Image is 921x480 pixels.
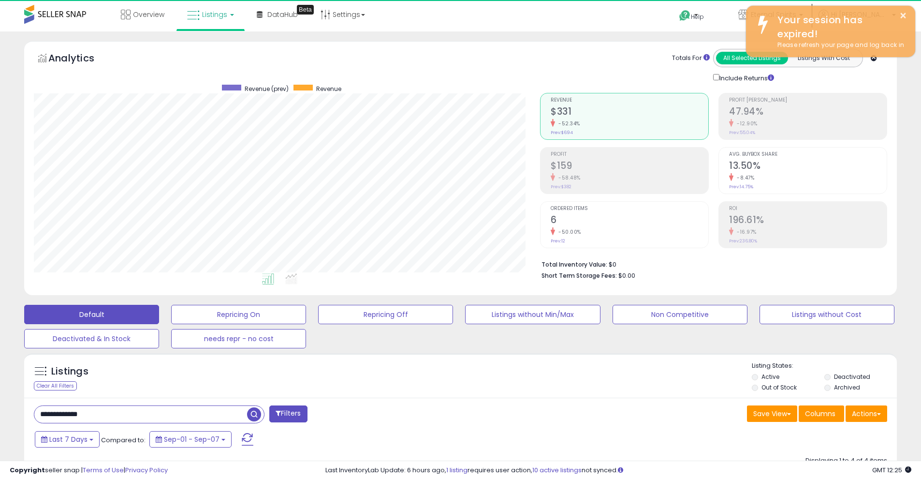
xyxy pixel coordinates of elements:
[729,206,887,211] span: ROI
[729,238,757,244] small: Prev: 236.80%
[672,54,710,63] div: Totals For
[729,106,887,119] h2: 47.94%
[297,5,314,15] div: Tooltip anchor
[551,152,708,157] span: Profit
[446,465,468,475] a: 1 listing
[834,383,860,391] label: Archived
[316,85,341,93] span: Revenue
[761,383,797,391] label: Out of Stock
[101,435,146,445] span: Compared to:
[729,130,755,135] small: Prev: 55.04%
[34,381,77,390] div: Clear All Filters
[679,10,691,22] i: Get Help
[733,228,757,236] small: -16.97%
[555,174,581,181] small: -58.48%
[551,206,708,211] span: Ordered Items
[551,98,708,103] span: Revenue
[465,305,600,324] button: Listings without Min/Max
[555,120,580,127] small: -52.34%
[761,373,779,381] label: Active
[133,10,164,19] span: Overview
[171,329,306,348] button: needs repr - no cost
[729,214,887,227] h2: 196.61%
[551,160,708,173] h2: $159
[672,2,723,31] a: Help
[729,184,753,190] small: Prev: 14.75%
[541,271,617,280] b: Short Term Storage Fees:
[125,465,168,475] a: Privacy Policy
[760,305,894,324] button: Listings without Cost
[716,52,788,64] button: All Selected Listings
[729,98,887,103] span: Profit [PERSON_NAME]
[24,329,159,348] button: Deactivated & In Stock
[245,85,289,93] span: Revenue (prev)
[10,465,45,475] strong: Copyright
[770,13,908,41] div: Your session has expired!
[770,41,908,50] div: Please refresh your page and log back in
[541,258,880,270] li: $0
[35,431,100,448] button: Last 7 Days
[10,466,168,475] div: seller snap | |
[541,260,607,269] b: Total Inventory Value:
[551,130,573,135] small: Prev: $694
[899,10,907,22] button: ×
[555,228,581,236] small: -50.00%
[551,238,565,244] small: Prev: 12
[788,52,860,64] button: Listings With Cost
[48,51,113,67] h5: Analytics
[752,361,897,371] p: Listing States:
[706,72,786,83] div: Include Returns
[872,465,911,475] span: 2025-09-17 12:25 GMT
[164,435,219,444] span: Sep-01 - Sep-07
[551,184,571,190] small: Prev: $382
[24,305,159,324] button: Default
[551,106,708,119] h2: $331
[729,160,887,173] h2: 13.50%
[202,10,227,19] span: Listings
[733,174,754,181] small: -8.47%
[618,271,635,280] span: $0.00
[691,13,704,21] span: Help
[805,409,835,419] span: Columns
[51,365,88,378] h5: Listings
[733,120,758,127] small: -12.90%
[267,10,298,19] span: DataHub
[83,465,124,475] a: Terms of Use
[318,305,453,324] button: Repricing Off
[729,152,887,157] span: Avg. Buybox Share
[747,405,797,422] button: Save View
[269,405,307,422] button: Filters
[613,305,747,324] button: Non Competitive
[805,456,887,465] div: Displaying 1 to 4 of 4 items
[799,405,844,422] button: Columns
[532,465,582,475] a: 10 active listings
[325,466,911,475] div: Last InventoryLab Update: 6 hours ago, requires user action, not synced.
[49,435,88,444] span: Last 7 Days
[551,214,708,227] h2: 6
[846,405,887,422] button: Actions
[149,431,232,448] button: Sep-01 - Sep-07
[834,373,870,381] label: Deactivated
[171,305,306,324] button: Repricing On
